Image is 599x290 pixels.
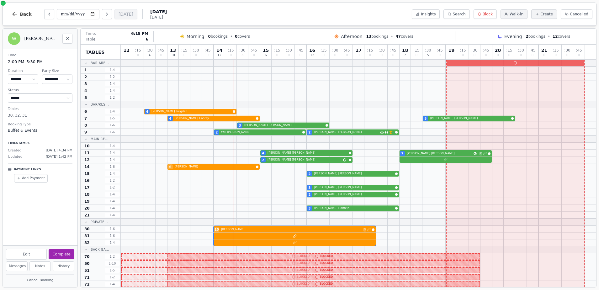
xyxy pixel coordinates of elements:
span: 0 [207,54,209,57]
span: 0 [208,34,211,39]
span: : 15 [181,48,187,52]
span: 21 [541,48,547,52]
span: : 30 [146,48,152,52]
button: Add Payment [14,174,48,183]
span: 10 [171,54,175,57]
span: 21 [84,213,90,218]
span: 1 - 2 [105,185,120,190]
button: History [53,261,74,271]
span: 7 [404,54,406,57]
span: 16 [84,178,90,183]
span: : 15 [228,48,234,52]
span: : 30 [471,48,477,52]
span: 5 [425,116,427,121]
svg: Google booking [474,152,477,155]
span: [PERSON_NAME] [PERSON_NAME] [244,123,324,128]
span: Tables [86,49,105,55]
span: Back Ga... [91,247,109,252]
span: 0 [416,54,417,57]
span: 1 - 4 [105,144,120,148]
span: 0 [392,54,394,57]
span: 1 - 4 [105,240,120,245]
span: : 15 [135,48,141,52]
span: : 45 [344,48,350,52]
span: 4 [262,151,264,156]
span: : 30 [425,48,431,52]
span: Evening [504,33,522,40]
p: Payment Links [14,167,41,172]
span: 0 [555,54,557,57]
button: Search [443,9,469,19]
span: 1 - 6 [105,164,120,169]
span: 19 [84,199,90,204]
span: 0 [235,34,237,39]
span: 18 [84,192,90,197]
span: 8 [84,123,87,128]
span: 1 - 6 [105,130,120,134]
span: 12 [310,54,314,57]
span: 2 [309,172,311,176]
span: Block [483,12,493,17]
span: [PERSON_NAME] [PERSON_NAME] [268,158,342,162]
span: 0 [450,54,452,57]
span: Insights [421,12,436,17]
span: : 45 [204,48,210,52]
span: 3 [363,228,366,232]
span: : 30 [286,48,292,52]
span: 15 [84,171,90,176]
span: 6 [265,54,267,57]
span: 0 [276,54,278,57]
svg: Customer message [384,130,388,134]
span: 1 - 10 [105,261,120,266]
span: 1 - 2 [105,275,120,280]
span: Search [453,12,465,17]
span: 0 [230,54,232,57]
span: 18 [402,48,408,52]
span: : 30 [239,48,245,52]
span: [PERSON_NAME] Coorey [175,116,255,121]
span: 0 [532,54,533,57]
span: 1 - 4 [105,206,120,211]
span: Back [20,12,32,16]
span: : 15 [367,48,373,52]
dt: Booking Type [8,122,72,127]
span: : 15 [506,48,512,52]
span: 1 - 4 [105,213,120,217]
span: 1 - 4 [105,171,120,176]
span: 16 [309,48,315,52]
span: 9 [84,130,87,135]
span: 12 [84,157,90,162]
button: Messages [6,261,28,271]
span: : 45 [437,48,443,52]
span: 0 [578,54,580,57]
span: covers [553,34,570,39]
span: 4 [149,54,151,57]
span: 19 [448,48,454,52]
span: 6 [84,109,87,114]
span: • [230,34,232,39]
span: : 15 [460,48,466,52]
span: 5 [427,54,429,57]
span: 0 [137,54,139,57]
span: bookings [526,34,545,39]
span: [PERSON_NAME] [PERSON_NAME] [430,116,510,121]
span: 3 [309,206,311,211]
span: 0 [497,54,499,57]
span: [DATE] [150,15,167,20]
span: 1 - 4 [105,109,120,114]
span: : 45 [483,48,489,52]
span: • [391,34,393,39]
span: 6:15 PM [131,31,148,36]
span: 1 - 6 [105,123,120,128]
span: 3 [241,54,243,57]
button: Complete [49,249,74,259]
span: 2 [479,152,482,156]
span: 3 [309,185,311,190]
span: Time: [86,31,96,36]
svg: Google booking [343,158,346,161]
span: 31 [84,233,90,238]
span: : 30 [518,48,524,52]
span: 51 [84,268,90,273]
span: Afternoon [341,33,362,40]
span: 2 [262,158,264,162]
